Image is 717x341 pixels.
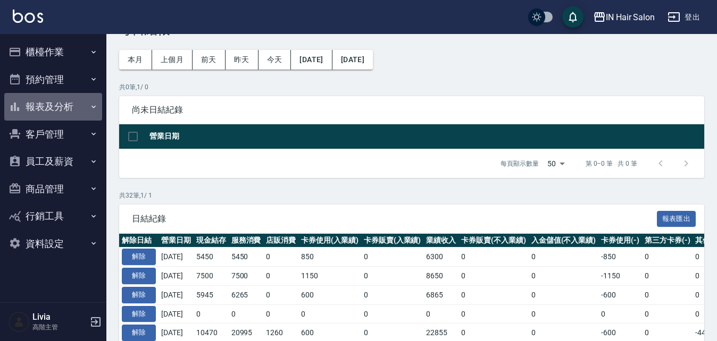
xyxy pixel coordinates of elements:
button: 客戶管理 [4,121,102,148]
td: 6300 [423,248,458,267]
button: IN Hair Salon [589,6,659,28]
a: 報表匯出 [657,213,696,223]
td: 0 [458,267,529,286]
button: 登出 [663,7,704,27]
td: 0 [529,304,599,323]
span: 尚未日結紀錄 [132,105,691,115]
td: 5450 [229,248,264,267]
button: 報表及分析 [4,93,102,121]
td: 1150 [298,267,361,286]
td: [DATE] [159,248,194,267]
button: 今天 [259,50,291,70]
button: 商品管理 [4,175,102,203]
td: 0 [458,285,529,304]
th: 入金儲值(不入業績) [529,234,599,248]
th: 卡券使用(入業績) [298,234,361,248]
td: [DATE] [159,304,194,323]
th: 卡券販賣(不入業績) [458,234,529,248]
th: 店販消費 [263,234,298,248]
button: 昨天 [226,50,259,70]
td: 0 [642,267,693,286]
td: 5945 [194,285,229,304]
td: 0 [423,304,458,323]
h5: Livia [32,312,87,322]
td: 0 [298,304,361,323]
th: 營業日期 [159,234,194,248]
td: 0 [529,285,599,304]
img: Logo [13,10,43,23]
td: 0 [458,304,529,323]
button: [DATE] [291,50,332,70]
button: 行銷工具 [4,202,102,230]
td: 0 [642,248,693,267]
td: 5450 [194,248,229,267]
button: [DATE] [332,50,373,70]
td: 600 [298,285,361,304]
button: 報表匯出 [657,211,696,227]
td: 0 [263,304,298,323]
th: 服務消費 [229,234,264,248]
p: 共 32 筆, 1 / 1 [119,191,704,200]
div: 50 [543,149,569,178]
td: 0 [642,285,693,304]
td: 0 [361,285,424,304]
td: 0 [529,267,599,286]
button: 上個月 [152,50,193,70]
p: 第 0–0 筆 共 0 筆 [586,159,637,168]
td: 0 [194,304,229,323]
button: 資料設定 [4,230,102,258]
td: 0 [361,267,424,286]
button: 員工及薪資 [4,148,102,175]
span: 日結紀錄 [132,214,657,224]
td: -1150 [598,267,642,286]
td: -850 [598,248,642,267]
p: 高階主管 [32,322,87,332]
th: 營業日期 [147,124,704,149]
button: 解除 [122,268,156,284]
button: 本月 [119,50,152,70]
td: 0 [263,285,298,304]
td: [DATE] [159,285,194,304]
td: 0 [642,304,693,323]
button: 解除 [122,325,156,341]
img: Person [9,311,30,333]
button: save [562,6,583,28]
td: [DATE] [159,267,194,286]
button: 解除 [122,287,156,303]
button: 前天 [193,50,226,70]
button: 櫃檯作業 [4,38,102,66]
td: 0 [529,248,599,267]
td: 7500 [229,267,264,286]
td: 850 [298,248,361,267]
td: 6265 [229,285,264,304]
td: 0 [229,304,264,323]
td: -600 [598,285,642,304]
th: 卡券販賣(入業績) [361,234,424,248]
button: 預約管理 [4,66,102,93]
td: 6865 [423,285,458,304]
td: 0 [361,304,424,323]
button: 解除 [122,249,156,265]
div: IN Hair Salon [606,11,655,24]
th: 第三方卡券(-) [642,234,693,248]
td: 8650 [423,267,458,286]
th: 解除日結 [119,234,159,248]
button: 解除 [122,306,156,322]
td: 0 [263,267,298,286]
td: 0 [458,248,529,267]
td: 7500 [194,267,229,286]
th: 卡券使用(-) [598,234,642,248]
p: 每頁顯示數量 [501,159,539,168]
td: 0 [598,304,642,323]
td: 0 [263,248,298,267]
td: 0 [361,248,424,267]
p: 共 0 筆, 1 / 0 [119,82,704,92]
th: 業績收入 [423,234,458,248]
th: 現金結存 [194,234,229,248]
